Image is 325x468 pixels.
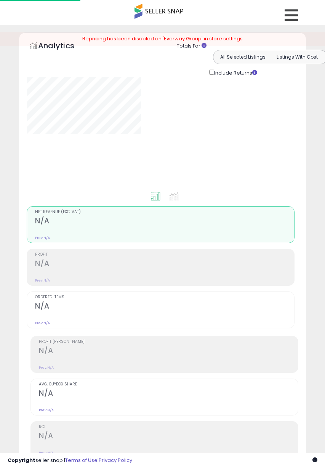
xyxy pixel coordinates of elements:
[35,302,294,312] h2: N/A
[8,457,35,464] strong: Copyright
[39,425,298,429] span: ROI
[39,408,54,412] small: Prev: N/A
[35,210,294,214] span: Net Revenue (Exc. VAT)
[99,457,132,464] a: Privacy Policy
[35,278,50,283] small: Prev: N/A
[39,382,298,387] span: Avg. Buybox Share
[38,40,89,53] h5: Analytics
[39,450,54,455] small: Prev: N/A
[8,457,132,464] div: seller snap | |
[35,236,50,240] small: Prev: N/A
[39,431,298,442] h2: N/A
[35,259,294,269] h2: N/A
[39,340,298,344] span: Profit [PERSON_NAME]
[39,389,298,399] h2: N/A
[39,365,54,370] small: Prev: N/A
[82,35,243,42] span: Repricing has been disabled on 'Everway Group' in store settings
[35,253,294,257] span: Profit
[35,295,294,299] span: Ordered Items
[65,457,98,464] a: Terms of Use
[35,321,50,325] small: Prev: N/A
[39,346,298,357] h2: N/A
[35,216,294,227] h2: N/A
